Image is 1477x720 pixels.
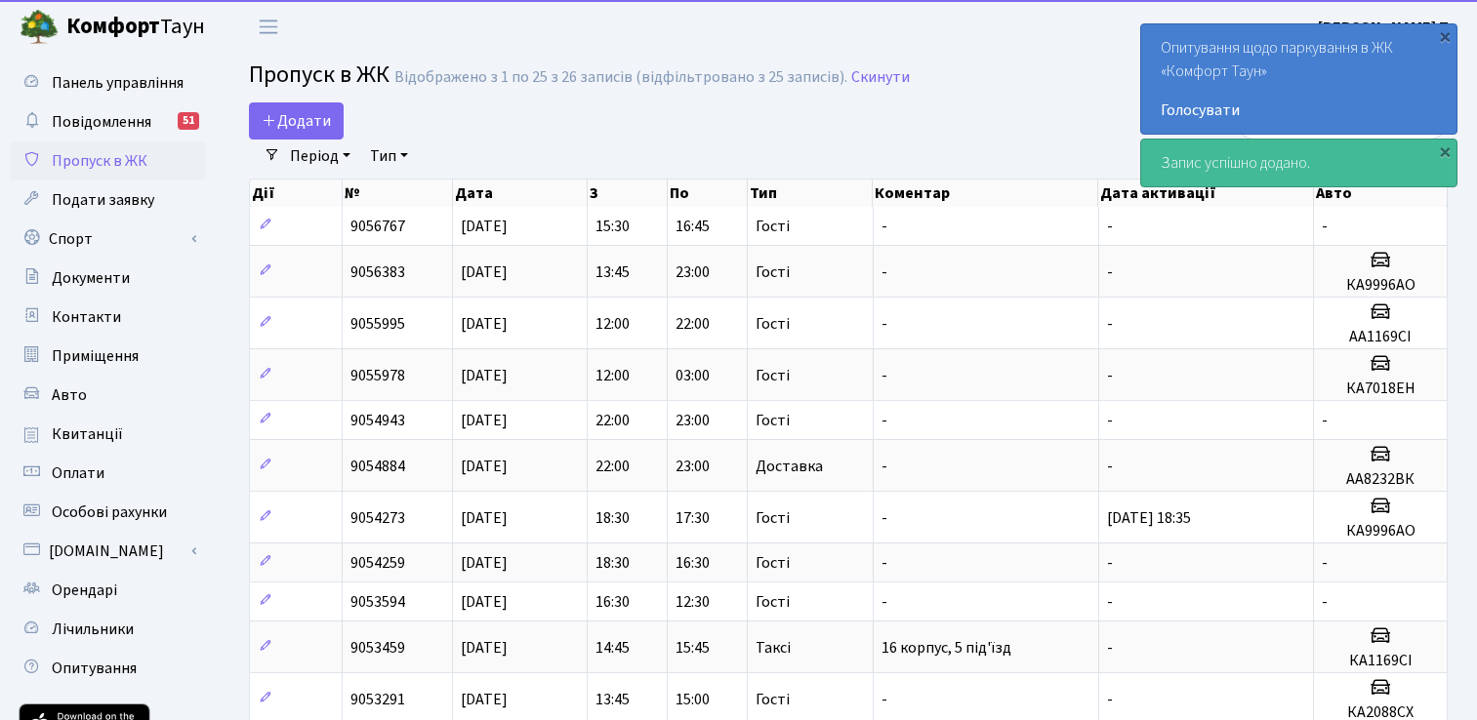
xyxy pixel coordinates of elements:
span: Авто [52,384,87,406]
span: 14:45 [595,637,630,659]
span: - [882,216,887,237]
span: Пропуск в ЖК [52,150,147,172]
span: 9056767 [350,216,405,237]
span: 16:45 [676,216,710,237]
span: [DATE] [461,689,508,710]
span: - [882,456,887,477]
a: Скинути [851,68,910,87]
span: - [1107,591,1113,613]
span: 9054273 [350,507,405,529]
span: - [1107,456,1113,477]
span: Подати заявку [52,189,154,211]
span: 15:45 [676,637,710,659]
span: [DATE] [461,456,508,477]
span: Контакти [52,306,121,328]
span: 9054943 [350,410,405,431]
a: Опитування [10,649,205,688]
span: - [1107,365,1113,386]
span: 17:30 [676,507,710,529]
th: Дата активації [1098,180,1314,207]
span: Таун [66,11,205,44]
span: 9053459 [350,637,405,659]
span: Повідомлення [52,111,151,133]
span: Гості [756,594,790,610]
span: [DATE] [461,410,508,431]
span: [DATE] [461,637,508,659]
span: - [1107,552,1113,574]
h5: АА8232ВК [1322,470,1439,489]
span: Оплати [52,462,104,484]
th: По [668,180,748,207]
span: Гості [756,219,790,234]
span: 12:00 [595,365,630,386]
h5: КА9996АО [1322,276,1439,295]
span: Квитанції [52,423,123,445]
div: 51 [178,112,199,130]
span: 9053291 [350,689,405,710]
span: 9056383 [350,261,405,283]
span: 23:00 [676,410,710,431]
a: Квитанції [10,415,205,454]
th: Авто [1314,180,1448,207]
span: [DATE] [461,507,508,529]
div: Відображено з 1 по 25 з 26 записів (відфільтровано з 25 записів). [394,68,847,87]
a: Оплати [10,454,205,493]
h5: АА1169СІ [1322,328,1439,346]
a: Період [282,140,358,173]
span: Гості [756,510,790,526]
a: [DOMAIN_NAME] [10,532,205,571]
span: Гості [756,264,790,280]
span: Опитування [52,658,137,679]
span: - [1107,313,1113,335]
span: 9054259 [350,552,405,574]
span: - [882,261,887,283]
th: Тип [748,180,873,207]
a: Подати заявку [10,180,205,220]
span: - [1322,216,1328,237]
span: 9055995 [350,313,405,335]
span: 23:00 [676,456,710,477]
span: 15:30 [595,216,630,237]
span: Таксі [756,640,791,656]
span: [DATE] 18:35 [1107,507,1191,529]
span: Додати [262,110,331,132]
img: logo.png [20,8,59,47]
span: - [1107,637,1113,659]
div: Запис успішно додано. [1141,140,1456,186]
span: 15:00 [676,689,710,710]
span: 12:00 [595,313,630,335]
a: Особові рахунки [10,493,205,532]
span: 12:30 [676,591,710,613]
span: 16 корпус, 5 під'їзд [882,637,1011,659]
span: - [1107,410,1113,431]
span: - [882,507,887,529]
span: [DATE] [461,261,508,283]
span: 18:30 [595,507,630,529]
span: - [1322,410,1328,431]
span: Доставка [756,459,823,474]
span: [DATE] [461,552,508,574]
span: 9053594 [350,591,405,613]
span: - [882,365,887,386]
a: Документи [10,259,205,298]
h5: КА1169СI [1322,652,1439,670]
a: Повідомлення51 [10,102,205,141]
span: - [882,552,887,574]
a: Пропуск в ЖК [10,141,205,180]
span: Орендарі [52,580,117,601]
span: 18:30 [595,552,630,574]
span: - [1107,216,1113,237]
span: 16:30 [595,591,630,613]
span: - [1107,261,1113,283]
span: [DATE] [461,591,508,613]
span: 9054884 [350,456,405,477]
a: Голосувати [1161,99,1437,122]
span: 13:45 [595,261,630,283]
a: Додати [249,102,344,140]
span: Лічильники [52,619,134,640]
span: Пропуск в ЖК [249,58,390,92]
span: [DATE] [461,313,508,335]
a: [PERSON_NAME] П. [1318,16,1454,39]
span: 22:00 [595,456,630,477]
div: × [1435,26,1455,46]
